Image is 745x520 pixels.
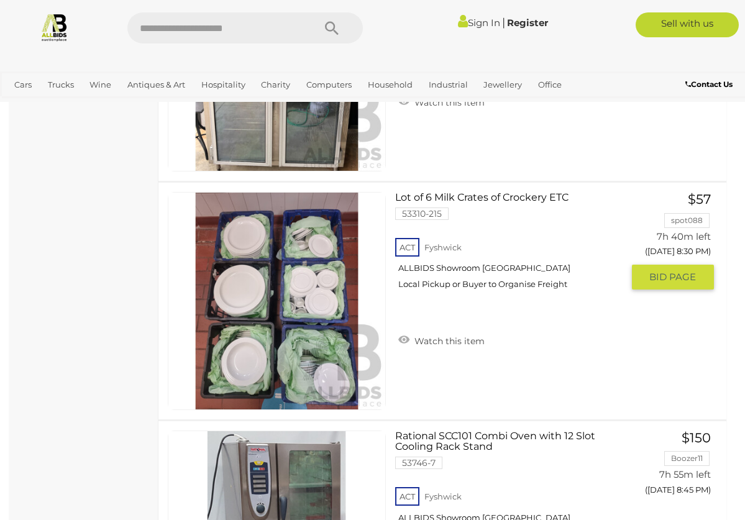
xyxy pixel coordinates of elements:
[641,192,714,291] a: $57 spot088 7h 40m left ([DATE] 8:30 PM) BID PAGE
[632,265,714,290] button: BID PAGE
[502,16,505,29] span: |
[411,97,485,108] span: Watch this item
[9,75,37,95] a: Cars
[411,335,485,347] span: Watch this item
[301,75,357,95] a: Computers
[458,17,500,29] a: Sign In
[478,75,527,95] a: Jewellery
[395,331,488,349] a: Watch this item
[168,193,385,409] img: 53310-215g.jpg
[636,12,739,37] a: Sell with us
[51,95,149,116] a: [GEOGRAPHIC_DATA]
[122,75,190,95] a: Antiques & Art
[363,75,418,95] a: Household
[507,17,548,29] a: Register
[682,430,711,445] span: $150
[301,12,363,43] button: Search
[196,75,250,95] a: Hospitality
[685,80,733,89] b: Contact Us
[9,95,45,116] a: Sports
[649,271,696,283] span: BID PAGE
[85,75,116,95] a: Wine
[43,75,79,95] a: Trucks
[533,75,567,95] a: Office
[424,75,473,95] a: Industrial
[404,192,623,299] a: Lot of 6 Milk Crates of Crockery ETC 53310-215 ACT Fyshwick ALLBIDS Showroom [GEOGRAPHIC_DATA] Lo...
[688,191,711,207] span: $57
[685,78,736,91] a: Contact Us
[641,431,714,502] a: $150 Boozer11 7h 55m left ([DATE] 8:45 PM)
[256,75,295,95] a: Charity
[40,12,69,42] img: Allbids.com.au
